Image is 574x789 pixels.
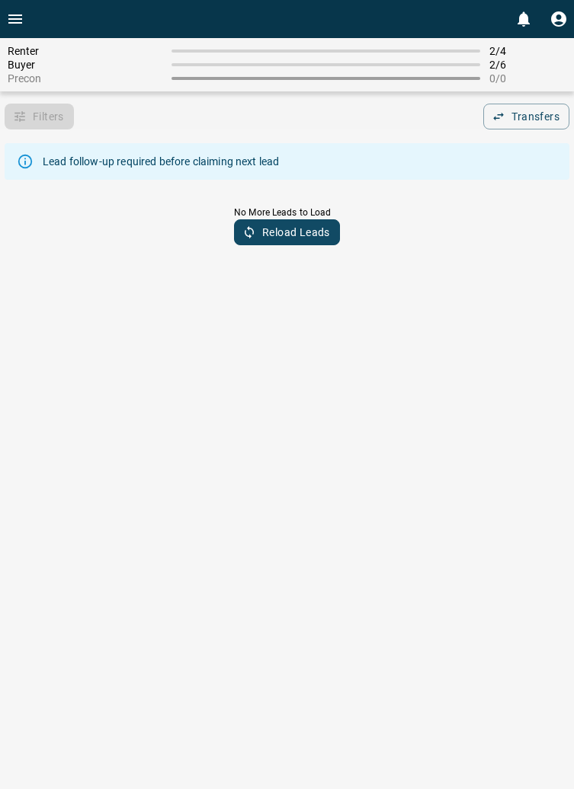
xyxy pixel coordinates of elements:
span: 2 / 6 [489,59,566,71]
span: 0 / 0 [489,72,566,85]
span: Precon [8,72,162,85]
p: No More Leads to Load [234,206,340,219]
span: Buyer [8,59,162,71]
button: Reload Leads [234,219,340,245]
button: Transfers [483,104,569,129]
div: Lead follow-up required before claiming next lead [43,148,279,175]
span: 2 / 4 [489,45,566,57]
button: Profile [544,4,574,34]
span: Renter [8,45,162,57]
